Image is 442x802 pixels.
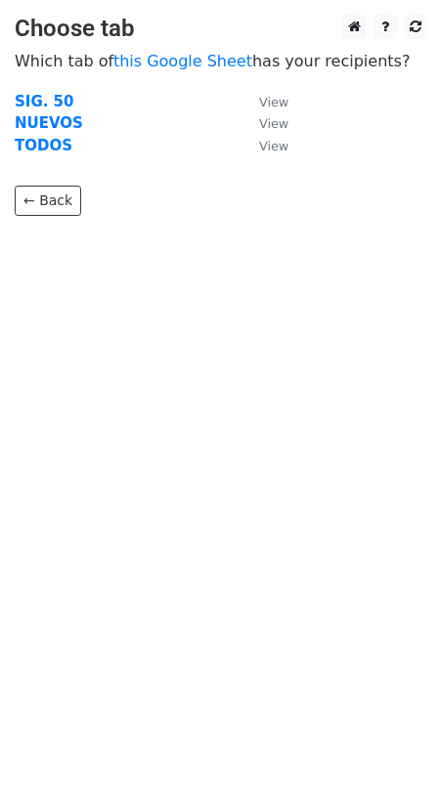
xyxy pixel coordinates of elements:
[240,93,288,110] a: View
[15,114,83,132] a: NUEVOS
[113,52,252,70] a: this Google Sheet
[15,186,81,216] a: ← Back
[15,51,427,71] p: Which tab of has your recipients?
[240,114,288,132] a: View
[15,93,74,110] a: SIG. 50
[15,137,72,154] a: TODOS
[259,95,288,109] small: View
[259,139,288,153] small: View
[259,116,288,131] small: View
[15,15,427,43] h3: Choose tab
[240,137,288,154] a: View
